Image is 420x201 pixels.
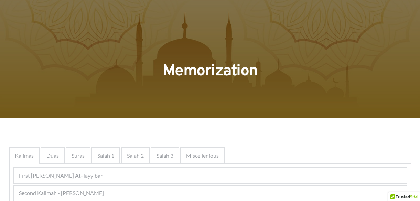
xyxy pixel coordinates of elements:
span: Suras [72,151,85,160]
span: Kalimas [15,151,34,160]
span: Duas [46,151,59,160]
span: Salah 2 [127,151,144,160]
span: Second Kalimah - [PERSON_NAME] [19,189,104,197]
span: Salah 3 [157,151,173,160]
span: Salah 1 [97,151,114,160]
span: First [PERSON_NAME] At-Tayyibah [19,171,104,180]
span: Memorization [163,61,258,82]
span: Miscellenious [186,151,219,160]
